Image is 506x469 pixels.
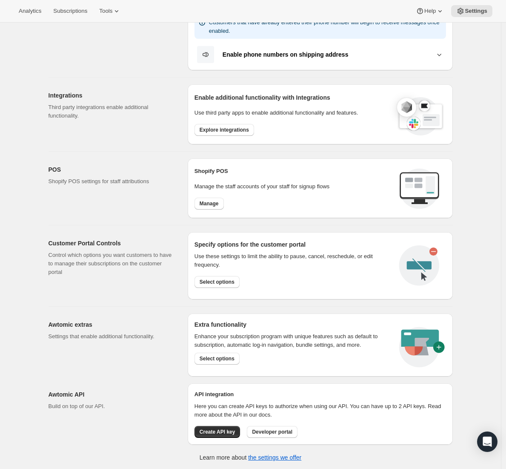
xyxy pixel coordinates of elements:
[424,8,436,14] span: Help
[194,240,392,249] h2: Specify options for the customer portal
[49,165,174,174] h2: POS
[49,239,174,247] h2: Customer Portal Controls
[194,402,446,419] p: Here you can create API keys to authorize when using our API. You can have up to 2 API keys. Read...
[49,332,174,341] p: Settings that enable additional functionality.
[209,18,443,35] p: Customers that have already entered their phone number will begin to receive messages once enabled.
[49,103,174,120] p: Third party integrations enable additional functionality.
[223,51,349,58] b: Enable phone numbers on shipping address
[248,454,301,461] a: the settings we offer
[14,5,46,17] button: Analytics
[49,390,174,399] h2: Awtomic API
[200,279,234,285] span: Select options
[200,200,219,207] span: Manage
[194,93,389,102] h2: Enable additional functionality with Integrations
[194,390,446,399] h2: API integration
[247,426,297,438] button: Developer portal
[49,402,174,411] p: Build on top of our API.
[194,182,392,191] p: Manage the staff accounts of your staff for signup flows
[94,5,126,17] button: Tools
[194,426,240,438] button: Create API key
[49,177,174,186] p: Shopify POS settings for staff attributions
[477,432,497,452] div: Open Intercom Messenger
[194,353,240,365] button: Select options
[252,429,292,435] span: Developer portal
[194,46,446,63] button: Enable phone numbers on shipping address
[53,8,87,14] span: Subscriptions
[194,276,240,288] button: Select options
[48,5,92,17] button: Subscriptions
[200,453,301,462] p: Learn more about
[465,8,487,14] span: Settings
[19,8,41,14] span: Analytics
[194,167,392,176] h2: Shopify POS
[200,355,234,362] span: Select options
[99,8,112,14] span: Tools
[200,127,249,133] span: Explore integrations
[194,198,224,210] button: Manage
[411,5,449,17] button: Help
[49,251,174,276] p: Control which options you want customers to have to manage their subscriptions on the customer po...
[194,109,389,117] p: Use third party apps to enable additional functionality and features.
[194,252,392,269] div: Use these settings to limit the ability to pause, cancel, reschedule, or edit frequency.
[194,320,246,329] h2: Extra functionality
[49,320,174,329] h2: Awtomic extras
[194,124,254,136] button: Explore integrations
[194,332,389,349] p: Enhance your subscription program with unique features such as default to subscription, automatic...
[49,91,174,100] h2: Integrations
[451,5,492,17] button: Settings
[200,429,235,435] span: Create API key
